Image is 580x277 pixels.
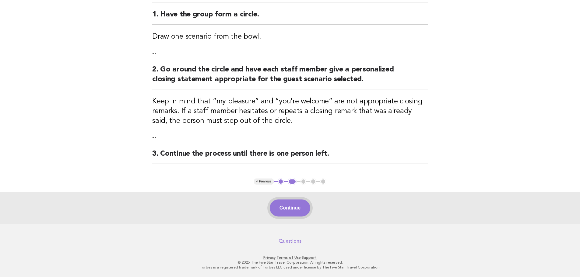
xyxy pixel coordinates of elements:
[254,178,274,185] button: < Previous
[104,265,476,270] p: Forbes is a registered trademark of Forbes LLC used under license by The Five Star Travel Corpora...
[152,10,428,25] h2: 1. Have the group form a circle.
[152,49,428,57] p: --
[263,255,276,260] a: Privacy
[288,178,297,185] button: 2
[270,199,310,216] button: Continue
[302,255,317,260] a: Support
[152,97,428,126] h3: Keep in mind that “my pleasure” and “you're welcome” are not appropriate closing remarks. If a st...
[276,255,301,260] a: Terms of Use
[152,32,428,42] h3: Draw one scenario from the bowl.
[152,149,428,164] h2: 3. Continue the process until there is one person left.
[104,255,476,260] p: · ·
[279,238,301,244] a: Questions
[104,260,476,265] p: © 2025 The Five Star Travel Corporation. All rights reserved.
[278,178,284,185] button: 1
[152,133,428,142] p: --
[152,65,428,89] h2: 2. Go around the circle and have each staff member give a personalized closing statement appropri...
